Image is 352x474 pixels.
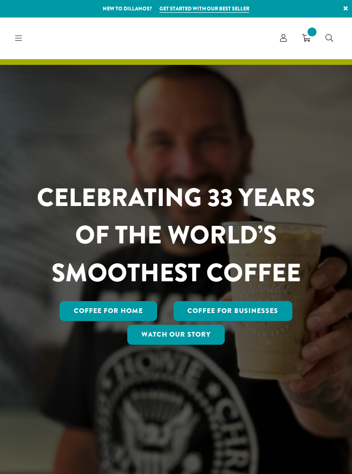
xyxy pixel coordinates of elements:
a: Coffee for Home [60,301,157,321]
a: Search [318,30,341,46]
a: Coffee For Businesses [174,301,293,321]
a: Get started with our best seller [159,5,249,13]
a: Watch Our Story [127,325,225,345]
h1: CELEBRATING 33 YEARS OF THE WORLD’S SMOOTHEST COFFEE [35,179,317,292]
